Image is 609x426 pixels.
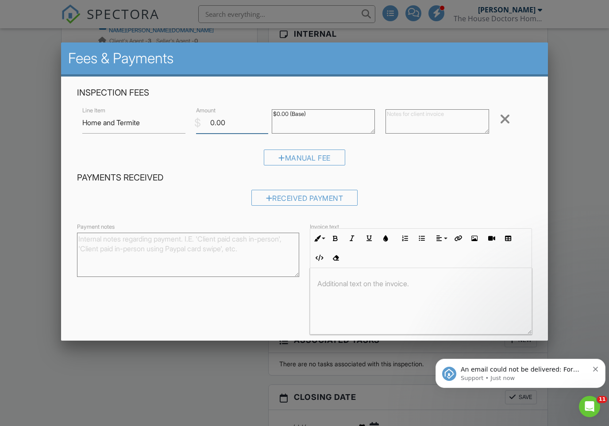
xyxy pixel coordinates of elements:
a: Manual Fee [264,156,345,165]
label: Payment notes [77,223,115,231]
button: Insert Table [500,230,516,247]
button: Insert Link (Ctrl+K) [449,230,466,247]
button: Insert Video [483,230,500,247]
div: $ [194,115,201,130]
h2: Fees & Payments [68,50,541,67]
div: Received Payment [251,190,358,206]
button: Clear Formatting [327,249,344,266]
button: Underline (Ctrl+U) [361,230,378,247]
h4: Inspection Fees [77,87,532,99]
a: Received Payment [251,196,358,205]
button: Bold (Ctrl+B) [327,230,344,247]
button: Inline Style [310,230,327,247]
button: Ordered List [397,230,413,247]
label: Amount [196,107,216,115]
textarea: $0.00 (Base) [272,109,375,134]
label: Invoice text [310,223,339,231]
button: Code View [310,249,327,266]
button: Unordered List [413,230,430,247]
button: Italic (Ctrl+I) [344,230,361,247]
iframe: Intercom notifications message [432,340,609,402]
iframe: Intercom live chat [579,396,600,417]
span: 11 [597,396,607,403]
div: Manual Fee [264,150,345,165]
button: Colors [378,230,394,247]
label: Line Item [82,107,105,115]
button: Align [432,230,449,247]
h4: Payments Received [77,172,532,184]
button: Insert Image (Ctrl+P) [466,230,483,247]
